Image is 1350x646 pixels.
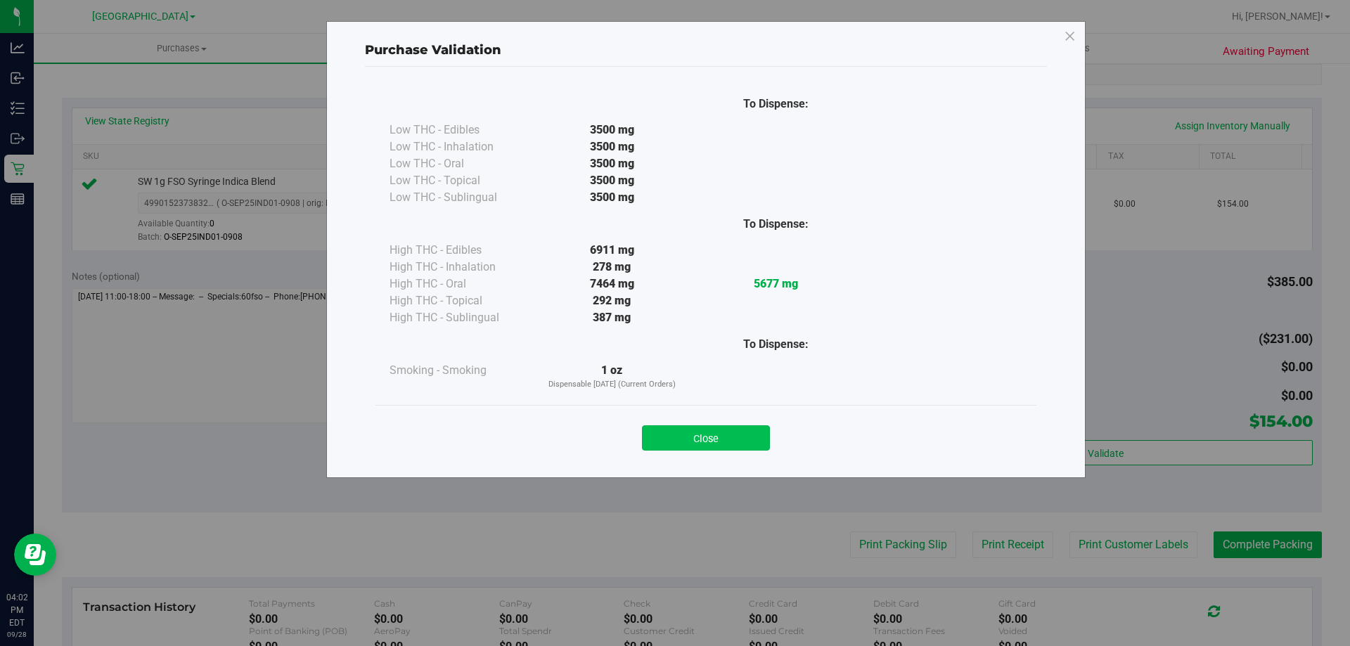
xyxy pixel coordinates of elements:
div: High THC - Topical [390,292,530,309]
div: 1 oz [530,362,694,391]
div: 278 mg [530,259,694,276]
div: 387 mg [530,309,694,326]
span: Purchase Validation [365,42,501,58]
div: 3500 mg [530,189,694,206]
div: Smoking - Smoking [390,362,530,379]
button: Close [642,425,770,451]
div: 3500 mg [530,155,694,172]
div: 292 mg [530,292,694,309]
div: High THC - Oral [390,276,530,292]
div: 6911 mg [530,242,694,259]
div: Low THC - Inhalation [390,138,530,155]
div: 3500 mg [530,172,694,189]
div: Low THC - Oral [390,155,530,172]
div: Low THC - Topical [390,172,530,189]
div: Low THC - Edibles [390,122,530,138]
div: 3500 mg [530,122,694,138]
strong: 5677 mg [754,277,798,290]
iframe: Resource center [14,534,56,576]
div: High THC - Sublingual [390,309,530,326]
div: To Dispense: [694,96,858,112]
div: To Dispense: [694,336,858,353]
div: 3500 mg [530,138,694,155]
div: High THC - Inhalation [390,259,530,276]
p: Dispensable [DATE] (Current Orders) [530,379,694,391]
div: Low THC - Sublingual [390,189,530,206]
div: High THC - Edibles [390,242,530,259]
div: 7464 mg [530,276,694,292]
div: To Dispense: [694,216,858,233]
